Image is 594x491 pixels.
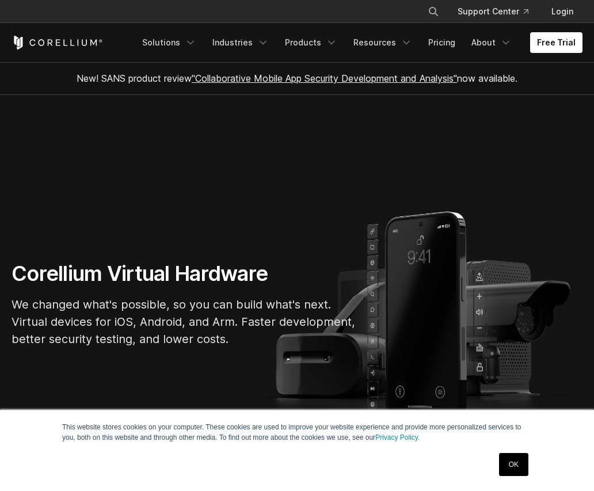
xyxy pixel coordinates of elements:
[62,422,532,443] p: This website stores cookies on your computer. These cookies are used to improve your website expe...
[77,73,517,84] span: New! SANS product review now available.
[12,261,357,287] h1: Corellium Virtual Hardware
[205,32,276,53] a: Industries
[421,32,462,53] a: Pricing
[278,32,344,53] a: Products
[499,453,528,476] a: OK
[192,73,457,84] a: "Collaborative Mobile App Security Development and Analysis"
[135,32,582,53] div: Navigation Menu
[414,1,582,22] div: Navigation Menu
[346,32,419,53] a: Resources
[375,433,420,441] a: Privacy Policy.
[448,1,538,22] a: Support Center
[135,32,203,53] a: Solutions
[12,36,103,50] a: Corellium Home
[530,32,582,53] a: Free Trial
[12,296,357,348] p: We changed what's possible, so you can build what's next. Virtual devices for iOS, Android, and A...
[464,32,519,53] a: About
[542,1,582,22] a: Login
[423,1,444,22] button: Search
